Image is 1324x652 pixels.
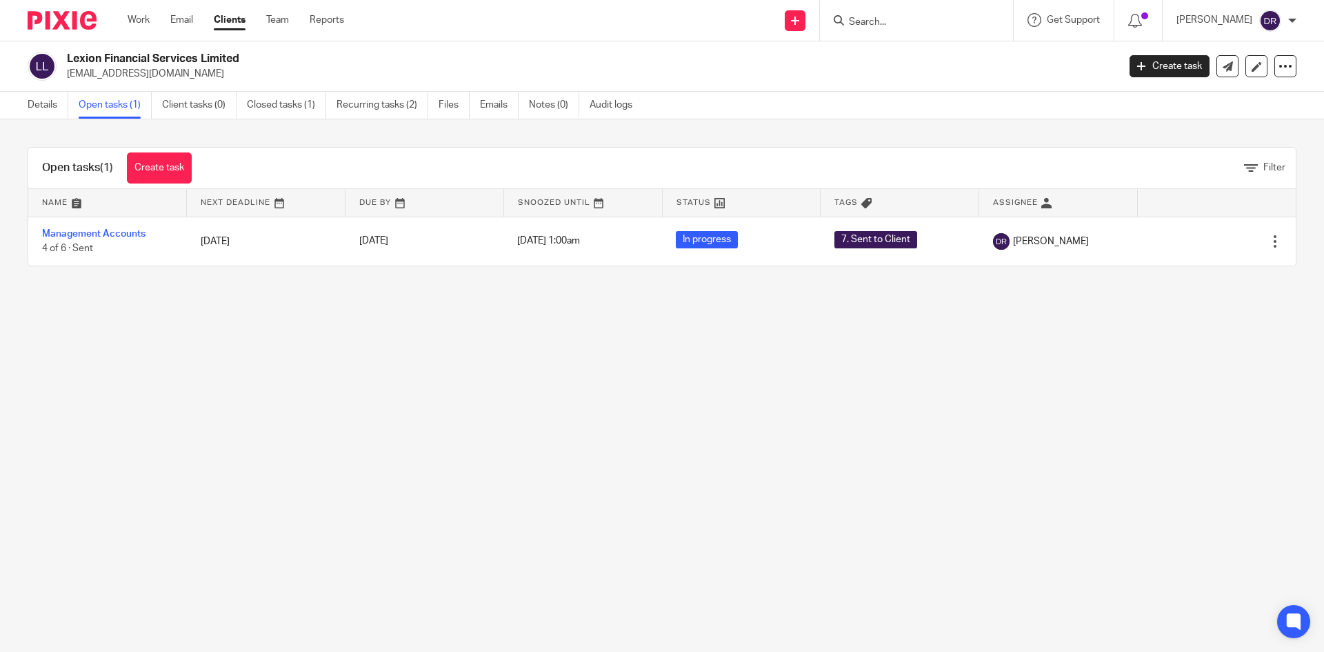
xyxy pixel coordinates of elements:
[162,92,237,119] a: Client tasks (0)
[1013,235,1089,248] span: [PERSON_NAME]
[170,13,193,27] a: Email
[79,92,152,119] a: Open tasks (1)
[1047,15,1100,25] span: Get Support
[28,11,97,30] img: Pixie
[676,199,711,206] span: Status
[834,231,917,248] span: 7. Sent to Client
[847,17,972,29] input: Search
[42,229,146,239] a: Management Accounts
[834,199,858,206] span: Tags
[480,92,519,119] a: Emails
[42,161,113,175] h1: Open tasks
[67,52,901,66] h2: Lexion Financial Services Limited
[28,92,68,119] a: Details
[67,67,1109,81] p: [EMAIL_ADDRESS][DOMAIN_NAME]
[266,13,289,27] a: Team
[1176,13,1252,27] p: [PERSON_NAME]
[439,92,470,119] a: Files
[247,92,326,119] a: Closed tasks (1)
[337,92,428,119] a: Recurring tasks (2)
[214,13,245,27] a: Clients
[128,13,150,27] a: Work
[518,199,590,206] span: Snoozed Until
[590,92,643,119] a: Audit logs
[42,244,93,253] span: 4 of 6 · Sent
[359,237,388,246] span: [DATE]
[127,152,192,184] a: Create task
[993,233,1010,250] img: svg%3E
[676,231,738,248] span: In progress
[28,52,57,81] img: svg%3E
[517,237,580,246] span: [DATE] 1:00am
[100,162,113,173] span: (1)
[1259,10,1281,32] img: svg%3E
[1130,55,1210,77] a: Create task
[529,92,579,119] a: Notes (0)
[310,13,344,27] a: Reports
[187,217,345,266] td: [DATE]
[1263,163,1285,172] span: Filter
